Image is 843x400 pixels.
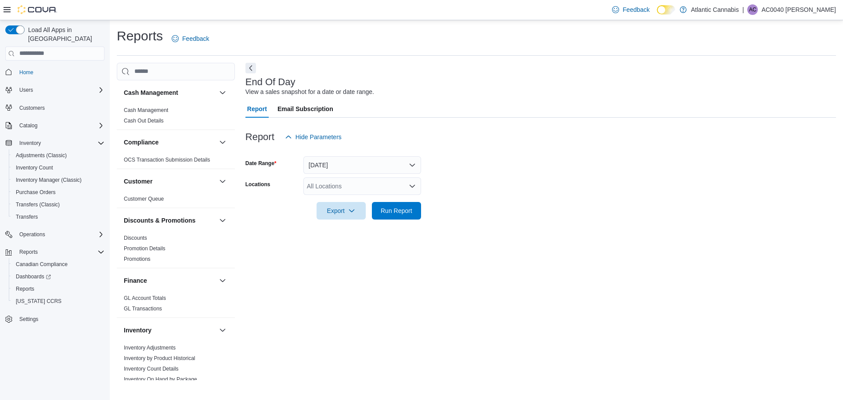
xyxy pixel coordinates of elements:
[124,195,164,202] span: Customer Queue
[124,138,216,147] button: Compliance
[124,345,176,351] a: Inventory Adjustments
[2,66,108,79] button: Home
[168,30,213,47] a: Feedback
[245,77,295,87] h3: End Of Day
[19,140,41,147] span: Inventory
[303,156,421,174] button: [DATE]
[217,87,228,98] button: Cash Management
[16,285,34,292] span: Reports
[124,276,147,285] h3: Finance
[245,63,256,73] button: Next
[749,4,757,15] span: AC
[16,247,41,257] button: Reports
[124,376,197,382] a: Inventory On Hand by Package
[245,132,274,142] h3: Report
[19,122,37,129] span: Catalog
[19,316,38,323] span: Settings
[761,4,836,15] p: AC0040 [PERSON_NAME]
[12,212,104,222] span: Transfers
[124,157,210,163] a: OCS Transaction Submission Details
[124,234,147,241] span: Discounts
[277,100,333,118] span: Email Subscription
[372,202,421,220] button: Run Report
[124,276,216,285] button: Finance
[19,231,45,238] span: Operations
[16,67,37,78] a: Home
[124,366,179,372] a: Inventory Count Details
[12,150,70,161] a: Adjustments (Classic)
[657,5,675,14] input: Dark Mode
[16,67,104,78] span: Home
[182,34,209,43] span: Feedback
[124,216,216,225] button: Discounts & Promotions
[16,103,48,113] a: Customers
[245,181,270,188] label: Locations
[245,160,277,167] label: Date Range
[2,246,108,258] button: Reports
[9,162,108,174] button: Inventory Count
[2,228,108,241] button: Operations
[16,189,56,196] span: Purchase Orders
[124,88,216,97] button: Cash Management
[16,298,61,305] span: [US_STATE] CCRS
[124,326,151,335] h3: Inventory
[12,199,104,210] span: Transfers (Classic)
[2,137,108,149] button: Inventory
[12,199,63,210] a: Transfers (Classic)
[247,100,267,118] span: Report
[16,229,49,240] button: Operations
[217,215,228,226] button: Discounts & Promotions
[12,175,104,185] span: Inventory Manager (Classic)
[12,271,54,282] a: Dashboards
[623,5,649,14] span: Feedback
[25,25,104,43] span: Load All Apps in [GEOGRAPHIC_DATA]
[117,27,163,45] h1: Reports
[9,283,108,295] button: Reports
[16,213,38,220] span: Transfers
[9,295,108,307] button: [US_STATE] CCRS
[124,177,216,186] button: Customer
[742,4,744,15] p: |
[124,177,152,186] h3: Customer
[217,275,228,286] button: Finance
[18,5,57,14] img: Cova
[16,314,104,324] span: Settings
[5,62,104,349] nav: Complex example
[245,87,374,97] div: View a sales snapshot for a date or date range.
[19,86,33,94] span: Users
[124,376,197,383] span: Inventory On Hand by Package
[2,84,108,96] button: Users
[12,296,65,306] a: [US_STATE] CCRS
[12,296,104,306] span: Washington CCRS
[16,138,44,148] button: Inventory
[381,206,412,215] span: Run Report
[12,212,41,222] a: Transfers
[19,249,38,256] span: Reports
[16,229,104,240] span: Operations
[16,177,82,184] span: Inventory Manager (Classic)
[12,187,59,198] a: Purchase Orders
[747,4,758,15] div: AC0040 Collins Brittany
[124,118,164,124] a: Cash Out Details
[16,85,36,95] button: Users
[9,149,108,162] button: Adjustments (Classic)
[124,235,147,241] a: Discounts
[12,187,104,198] span: Purchase Orders
[117,155,235,169] div: Compliance
[124,107,168,114] span: Cash Management
[9,270,108,283] a: Dashboards
[16,138,104,148] span: Inventory
[124,245,166,252] a: Promotion Details
[12,162,104,173] span: Inventory Count
[12,271,104,282] span: Dashboards
[691,4,739,15] p: Atlantic Cannabis
[124,365,179,372] span: Inventory Count Details
[124,295,166,302] span: GL Account Totals
[217,325,228,335] button: Inventory
[124,107,168,113] a: Cash Management
[217,176,228,187] button: Customer
[124,295,166,301] a: GL Account Totals
[9,258,108,270] button: Canadian Compliance
[2,313,108,325] button: Settings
